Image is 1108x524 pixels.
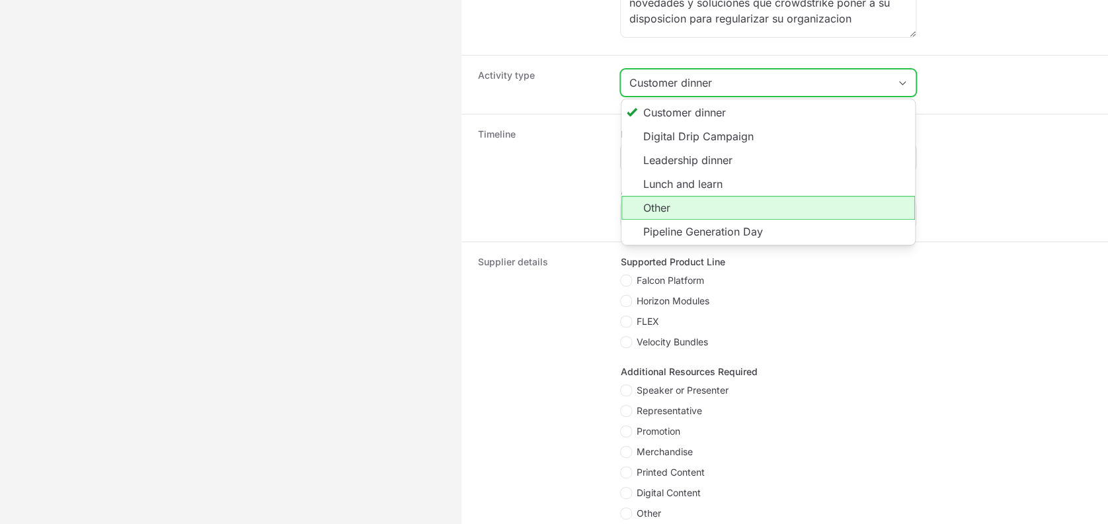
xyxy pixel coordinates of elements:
legend: Supported Product Line [620,255,725,269]
button: Customer dinner [621,69,916,96]
span: Merchandise [636,445,692,459]
span: Representative [636,404,701,417]
dt: Supplier details [477,255,604,523]
span: Other [636,507,660,520]
dt: Timeline [477,128,604,228]
div: Customer dinner [629,75,889,91]
span: Horizon Modules [636,294,709,308]
span: Speaker or Presenter [636,384,728,397]
dt: Activity type [477,69,604,101]
label: Activity start date [620,185,700,198]
span: Falcon Platform [636,274,703,287]
label: Enablement date [620,128,694,141]
span: FLEX [636,315,658,328]
span: Printed Content [636,466,704,479]
span: Digital Content [636,486,700,500]
legend: Additional Resources Required [620,365,757,378]
span: Velocity Bundles [636,335,707,349]
span: Promotion [636,425,680,438]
